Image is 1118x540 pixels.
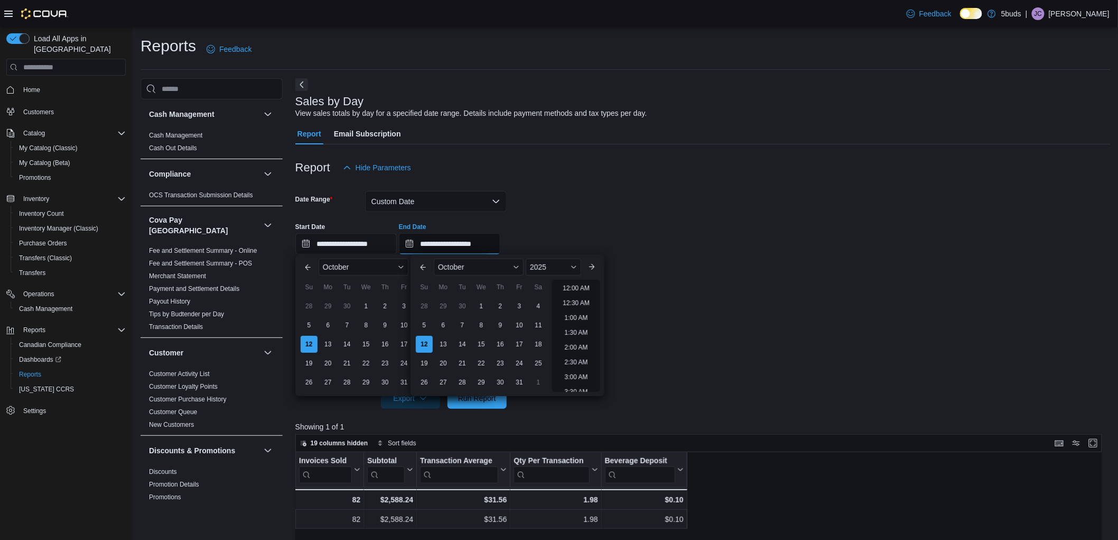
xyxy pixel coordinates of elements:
[919,8,952,19] span: Feedback
[492,317,509,334] div: day-9
[367,513,413,526] div: $2,588.24
[149,383,218,390] a: Customer Loyalty Points
[358,336,375,353] div: day-15
[19,288,126,300] span: Operations
[19,405,50,417] a: Settings
[323,263,349,271] span: October
[296,437,372,450] button: 19 columns hidden
[448,388,507,409] button: Run Report
[558,282,594,295] li: 12:00 AM
[300,297,433,392] div: October, 2025
[149,272,206,280] a: Merchant Statement
[301,317,318,334] div: day-5
[149,191,253,199] span: OCS Transaction Submission Details
[19,193,126,205] span: Inventory
[339,157,415,178] button: Hide Parameters
[15,267,126,279] span: Transfers
[19,254,72,262] span: Transfers (Classic)
[149,395,227,404] span: Customer Purchase History
[149,347,259,358] button: Customer
[15,252,76,264] a: Transfers (Classic)
[1070,437,1083,450] button: Display options
[11,367,130,382] button: Reports
[149,109,215,120] h3: Cash Management
[30,33,126,54] span: Load All Apps in [GEOGRAPHIC_DATA]
[149,285,239,292] a: Payment and Settlement Details
[435,279,452,296] div: Mo
[514,493,598,506] div: 1.98
[149,323,203,331] span: Transaction Details
[15,237,126,250] span: Purchase Orders
[19,239,67,248] span: Purchase Orders
[396,336,413,353] div: day-17
[492,336,509,353] div: day-16
[149,493,181,501] a: Promotions
[492,355,509,372] div: day-23
[295,95,364,108] h3: Sales by Day
[262,444,274,457] button: Discounts & Promotions
[514,513,598,526] div: 1.98
[2,82,130,97] button: Home
[420,456,507,483] button: Transaction Average
[149,421,194,428] a: New Customers
[149,408,197,416] a: Customer Queue
[299,493,360,506] div: 82
[21,8,68,19] img: Cova
[377,298,394,315] div: day-2
[367,456,405,466] div: Subtotal
[149,285,239,293] span: Payment and Settlement Details
[11,170,130,185] button: Promotions
[15,368,126,381] span: Reports
[2,287,130,301] button: Operations
[561,356,592,369] li: 2:30 AM
[561,386,592,398] li: 3:30 AM
[149,169,191,179] h3: Compliance
[23,129,45,138] span: Catalog
[1032,7,1045,20] div: Jacob Calder
[377,355,394,372] div: day-23
[19,83,126,96] span: Home
[262,168,274,180] button: Compliance
[381,388,440,409] button: Export
[454,279,471,296] div: Tu
[19,305,72,313] span: Cash Management
[11,155,130,170] button: My Catalog (Beta)
[15,207,126,220] span: Inventory Count
[415,259,432,276] button: Previous Month
[604,456,675,483] div: Beverage Deposit
[960,8,982,19] input: Dark Mode
[149,259,252,268] span: Fee and Settlement Summary - POS
[377,317,394,334] div: day-9
[301,279,318,296] div: Su
[15,338,126,351] span: Canadian Compliance
[23,290,54,298] span: Operations
[141,189,283,206] div: Compliance
[149,131,202,140] span: Cash Management
[149,169,259,179] button: Compliance
[295,422,1111,432] p: Showing 1 of 1
[511,355,528,372] div: day-24
[435,317,452,334] div: day-6
[561,326,592,339] li: 1:30 AM
[149,370,210,378] span: Customer Activity List
[492,374,509,391] div: day-30
[295,233,397,254] input: Press the down key to enter a popover containing a calendar. Press the escape key to close the po...
[511,298,528,315] div: day-3
[295,78,308,91] button: Next
[435,374,452,391] div: day-27
[511,279,528,296] div: Fr
[530,298,547,315] div: day-4
[141,465,283,508] div: Discounts & Promotions
[149,215,259,236] button: Cova Pay [GEOGRAPHIC_DATA]
[202,39,256,60] a: Feedback
[295,223,325,231] label: Start Date
[454,374,471,391] div: day-28
[396,374,413,391] div: day-31
[15,157,74,169] a: My Catalog (Beta)
[19,193,53,205] button: Inventory
[19,127,49,140] button: Catalog
[15,252,126,264] span: Transfers (Classic)
[604,456,683,483] button: Beverage Deposit
[19,127,126,140] span: Catalog
[149,144,197,152] a: Cash Out Details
